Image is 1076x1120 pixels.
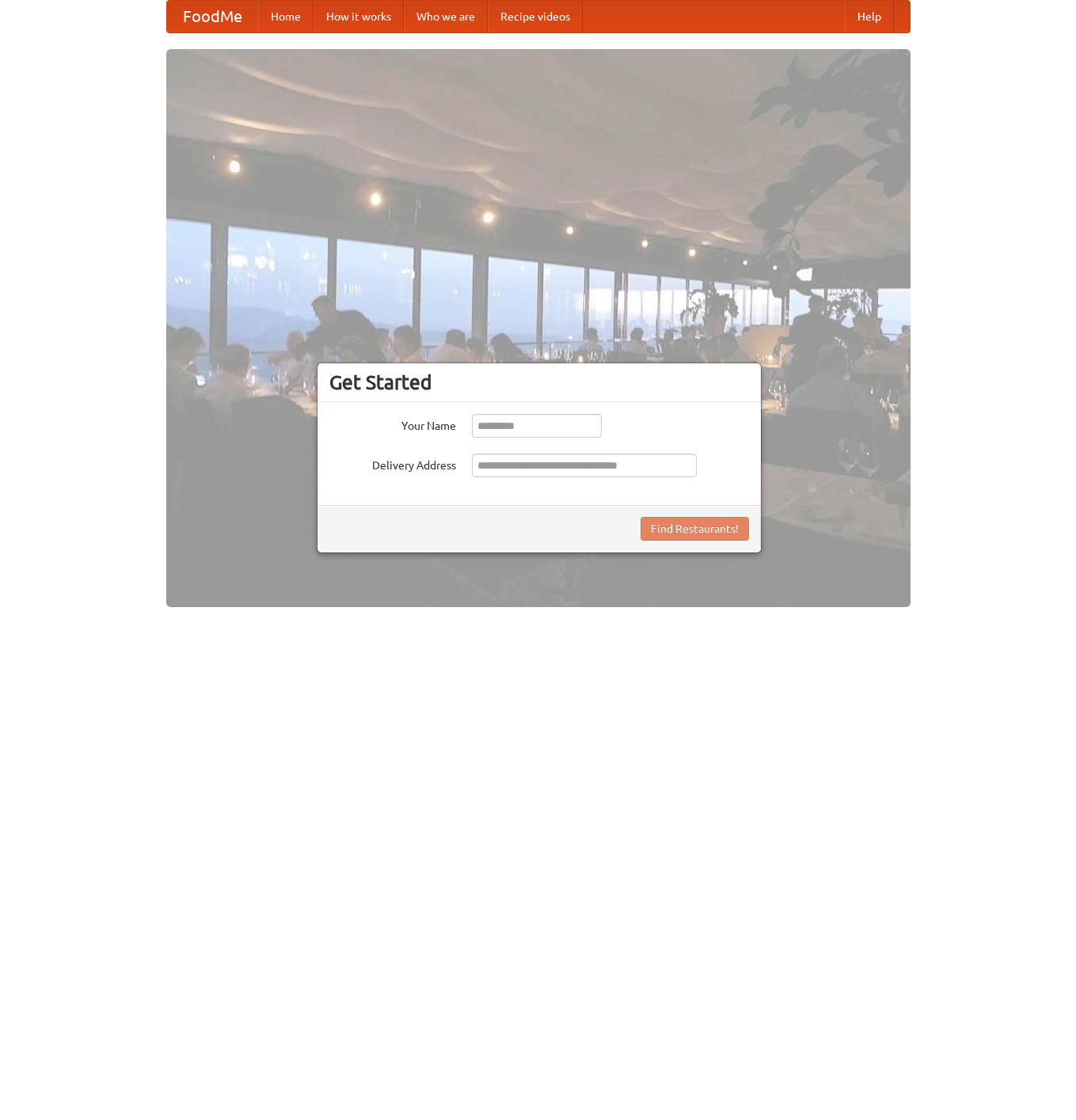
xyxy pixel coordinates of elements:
[329,414,456,434] label: Your Name
[845,1,894,32] a: Help
[314,1,404,32] a: How it works
[258,1,314,32] a: Home
[329,454,456,473] label: Delivery Address
[404,1,488,32] a: Who we are
[641,517,749,541] button: Find Restaurants!
[488,1,583,32] a: Recipe videos
[329,370,749,394] h3: Get Started
[167,1,258,32] a: FoodMe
